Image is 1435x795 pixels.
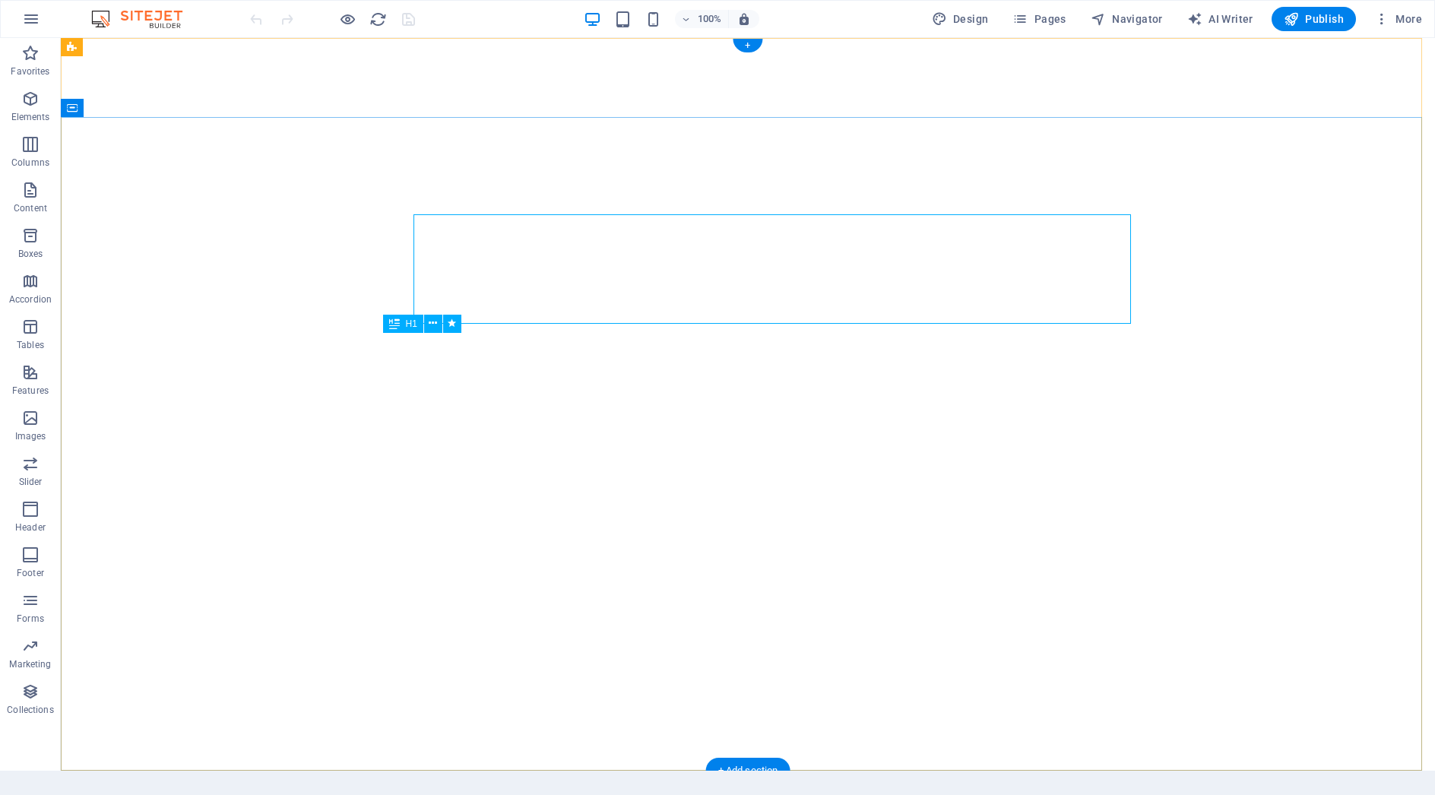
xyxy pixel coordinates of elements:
p: Accordion [9,293,52,306]
p: Forms [17,613,44,625]
span: H1 [406,319,417,328]
p: Boxes [18,248,43,260]
p: Slider [19,476,43,488]
p: Tables [17,339,44,351]
img: Editor Logo [87,10,201,28]
p: Header [15,521,46,534]
button: Click here to leave preview mode and continue editing [338,10,356,28]
div: + Add section [706,758,790,784]
p: Columns [11,157,49,169]
button: Pages [1006,7,1072,31]
p: Footer [17,567,44,579]
span: Pages [1012,11,1066,27]
button: Navigator [1085,7,1169,31]
p: Content [14,202,47,214]
span: Navigator [1091,11,1163,27]
i: Reload page [369,11,387,28]
button: Publish [1272,7,1356,31]
p: Marketing [9,658,51,670]
p: Favorites [11,65,49,78]
button: Design [926,7,995,31]
span: Publish [1284,11,1344,27]
span: Design [932,11,989,27]
button: reload [369,10,387,28]
h6: 100% [698,10,722,28]
i: On resize automatically adjust zoom level to fit chosen device. [737,12,751,26]
p: Features [12,385,49,397]
button: More [1368,7,1428,31]
div: + [733,39,762,52]
div: Design (Ctrl+Alt+Y) [926,7,995,31]
button: 100% [675,10,729,28]
p: Collections [7,704,53,716]
button: AI Writer [1181,7,1259,31]
span: More [1374,11,1422,27]
span: AI Writer [1187,11,1253,27]
p: Images [15,430,46,442]
p: Elements [11,111,50,123]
